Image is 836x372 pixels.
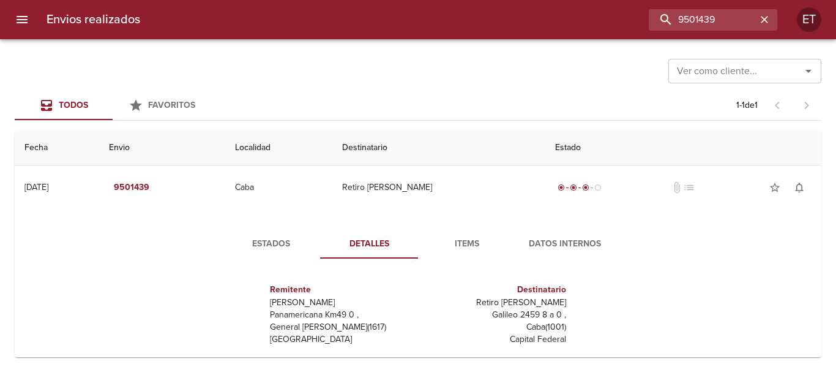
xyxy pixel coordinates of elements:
[800,63,817,80] button: Abrir
[332,165,545,210] td: Retiro [PERSON_NAME]
[148,100,195,110] span: Favoritos
[222,229,614,259] div: Tabs detalle de guia
[787,175,812,200] button: Activar notificaciones
[763,99,792,111] span: Pagina anterior
[47,10,140,29] h6: Envios realizados
[114,180,149,195] em: 9501439
[230,237,313,252] span: Estados
[24,182,48,192] div: [DATE]
[423,321,566,333] p: Caba ( 1001 )
[769,181,781,194] span: star_border
[558,184,565,191] span: radio_button_checked
[327,237,411,252] span: Detalles
[270,309,413,321] p: Panamericana Km49 0 ,
[99,131,225,165] th: Envio
[683,181,695,194] span: No tiene pedido asociado
[570,184,577,191] span: radio_button_checked
[7,5,37,34] button: menu
[671,181,683,194] span: No tiene documentos adjuntos
[545,131,821,165] th: Estado
[523,237,606,252] span: Datos Internos
[555,181,604,194] div: En viaje
[270,297,413,309] p: [PERSON_NAME]
[763,175,787,200] button: Agregar a favoritos
[793,181,805,194] span: notifications_none
[270,321,413,333] p: General [PERSON_NAME] ( 1617 )
[594,184,602,191] span: radio_button_unchecked
[270,283,413,297] h6: Remitente
[797,7,821,32] div: ET
[423,309,566,321] p: Galileo 2459 8 a 0 ,
[332,131,545,165] th: Destinatario
[15,91,211,120] div: Tabs Envios
[797,7,821,32] div: Abrir información de usuario
[109,177,154,199] button: 9501439
[736,99,758,112] p: 1 - 1 de 1
[582,184,589,191] span: radio_button_checked
[225,131,332,165] th: Localidad
[225,165,332,210] td: Caba
[59,100,88,110] span: Todos
[423,297,566,309] p: Retiro [PERSON_NAME]
[423,333,566,346] p: Capital Federal
[270,333,413,346] p: [GEOGRAPHIC_DATA]
[649,9,756,31] input: buscar
[423,283,566,297] h6: Destinatario
[425,237,509,252] span: Items
[15,131,99,165] th: Fecha
[792,91,821,120] span: Pagina siguiente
